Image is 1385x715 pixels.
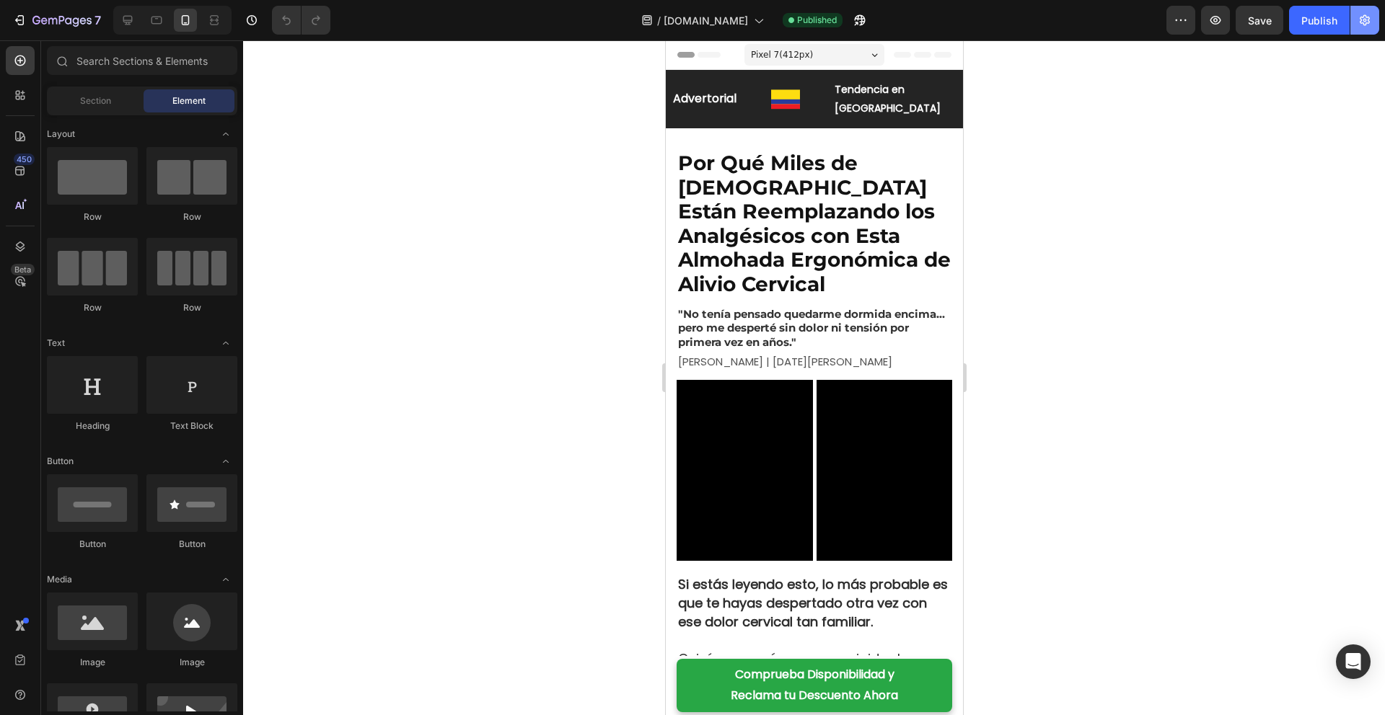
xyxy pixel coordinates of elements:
[172,94,206,107] span: Element
[12,609,276,701] span: Quizás empezó como una rigidez leve... ahora se siente como un peso que cargas todo el día. Te es...
[146,656,237,669] div: Image
[65,624,232,666] p: Comprueba Disponibilidad y Reclama tu Descuento Ahora
[14,154,35,165] div: 450
[146,538,237,551] div: Button
[47,337,65,350] span: Text
[1248,14,1272,27] span: Save
[6,6,107,35] button: 7
[146,210,237,223] div: Row
[47,301,138,314] div: Row
[1336,644,1371,679] div: Open Intercom Messenger
[47,538,138,551] div: Button
[47,573,72,586] span: Media
[657,13,661,28] span: /
[47,656,138,669] div: Image
[80,94,111,107] span: Section
[47,46,237,75] input: Search Sections & Elements
[666,40,963,715] iframe: Design area
[47,419,138,432] div: Heading
[1301,13,1337,28] div: Publish
[11,264,35,275] div: Beta
[11,618,286,672] a: Comprueba Disponibilidad yReclama tu Descuento Ahora
[1236,6,1283,35] button: Save
[47,128,75,141] span: Layout
[47,210,138,223] div: Row
[94,12,101,29] p: 7
[797,14,837,27] span: Published
[214,450,237,473] span: Toggle open
[272,6,330,35] div: Undo/Redo
[664,13,748,28] span: [DOMAIN_NAME]
[47,455,74,468] span: Button
[214,332,237,355] span: Toggle open
[146,301,237,314] div: Row
[146,419,237,432] div: Text Block
[214,568,237,591] span: Toggle open
[214,123,237,146] span: Toggle open
[1289,6,1350,35] button: Publish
